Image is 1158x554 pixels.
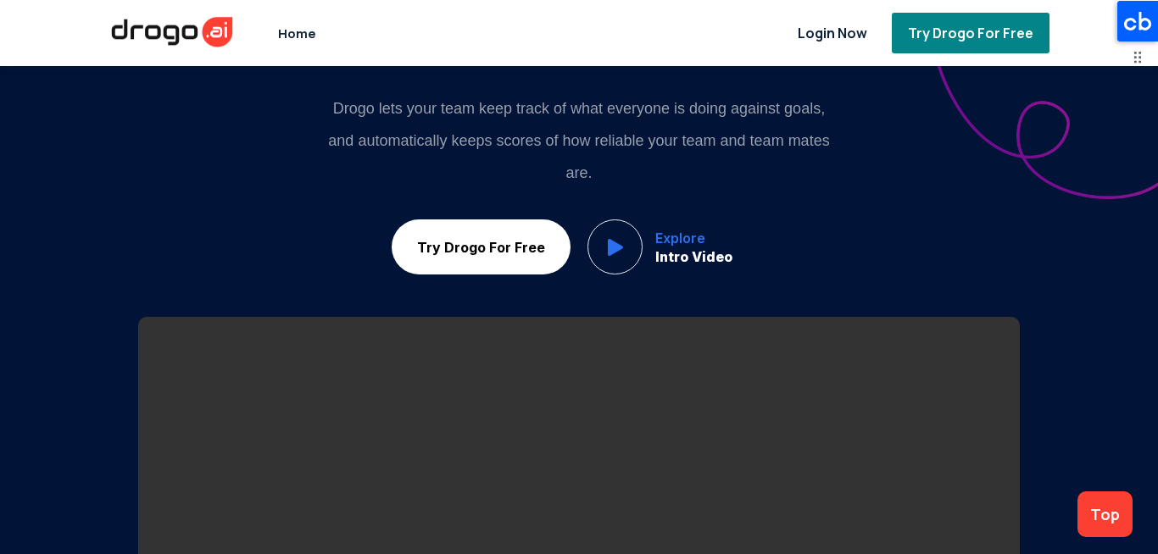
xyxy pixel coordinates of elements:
[773,13,871,53] button: lock iconLogin Now
[794,24,871,42] span: Login Now
[587,219,766,274] button: play IconExploreIntro Video
[325,93,833,190] p: Drogo lets your team keep track of what everyone is doing against goals, and automatically keeps ...
[1077,491,1133,537] button: Top
[773,25,786,42] img: lock icon
[905,24,1037,42] span: Try Drogo For Free
[655,229,732,247] span: Explore
[655,229,732,266] span: Intro Video
[274,15,320,52] a: Home
[109,14,236,51] img: Drogo
[413,239,549,256] span: Try Drogo For Free
[392,219,571,274] button: Try Drogo For Free
[892,13,1049,53] button: Try Drogo For Free
[607,239,624,256] img: play Icon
